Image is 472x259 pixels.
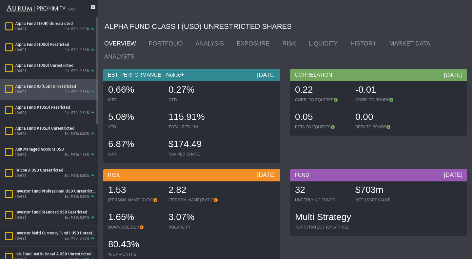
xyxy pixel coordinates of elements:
[232,37,277,50] a: EXPOSURE
[190,37,232,50] a: ANALYSIS
[257,171,276,179] div: [DATE]
[355,83,409,97] div: -0.01
[15,63,96,68] div: Alpha Fund I (USD) Unrestricted
[15,105,96,110] div: Alpha Fund P (USD) Restricted
[15,84,96,89] div: Alpha Fund IQ (USD) Unrestricted
[105,16,467,37] div: ALPHA FUND CLASS I (USD) UNRESTRICTED SHARES
[15,21,96,26] div: Alpha Fund I (EUR) Unrestricted
[108,111,162,124] div: 5.08%
[355,197,409,203] div: NET ASSET VALUE
[444,171,462,179] div: [DATE]
[65,194,89,199] div: Est MTD: 0.93%
[65,215,89,220] div: Est MTD: 0.91%
[108,84,134,95] span: 0.66%
[99,50,143,63] a: ANALYSTS
[15,27,26,32] div: [DATE]
[15,90,26,95] div: [DATE]
[355,97,409,102] div: CORR. TO BONDS
[161,72,181,78] a: Notice
[65,69,89,74] div: Est MTD: 0.66%
[15,194,26,199] div: [DATE]
[65,27,89,32] div: Est MTD: 0.50%
[144,37,191,50] a: PORTFOLIO
[108,211,162,225] div: 1.65%
[15,111,26,116] div: [DATE]
[384,37,438,50] a: MARKET DATA
[168,124,222,130] div: TOTAL RETURN
[295,211,351,225] div: Multi Strategy
[15,48,26,53] div: [DATE]
[7,2,66,16] img: Aurum-Proximity%20white.svg
[108,238,162,252] div: 80.43%
[15,251,96,257] div: Isis Fund Institutional A USD Unrestricted
[168,84,194,95] span: 0.27%
[345,37,384,50] a: HISTORY
[15,215,26,220] div: [DATE]
[103,69,280,81] div: EST. PERFORMANCE
[108,252,162,257] div: % UP MONTHS
[108,184,162,197] div: 1.53
[15,126,96,131] div: Alpha Fund P (USD) Unrestricted
[168,111,222,124] div: 115.91%
[65,236,89,241] div: Est MTD: 0.96%
[15,236,26,241] div: [DATE]
[168,197,222,203] div: [PERSON_NAME] RATIO
[68,7,75,12] div: 5.0.1
[15,168,96,173] div: Falcon A USD Unrestricted
[295,225,351,230] div: TOP STRATEGY (BY ATTRIB.)
[103,169,280,181] div: RISK
[161,71,184,79] div: Notice
[15,132,26,137] div: [DATE]
[65,48,89,53] div: Est MTD: 0.66%
[108,225,162,230] div: DOWNSIDE DEV.
[108,152,162,157] div: CAR
[65,174,89,178] div: Est MTD: 0.83%
[65,90,89,95] div: Est MTD: 0.66%
[108,138,162,152] div: 6.87%
[15,42,96,47] div: Alpha Fund I (USD) Restricted
[277,37,304,50] a: RISK
[304,37,345,50] a: LIQUIDITY
[257,71,276,79] div: [DATE]
[295,97,349,102] div: CORR. TO EQUITIES
[295,111,349,124] div: 0.05
[290,69,467,81] div: CORRELATION
[108,97,162,102] div: MTD
[355,111,409,124] div: 0.00
[168,225,222,230] div: VOLATILITY
[355,124,409,130] div: BETA TO BONDS
[108,124,162,130] div: YTD
[295,84,313,95] span: 0.22
[108,197,162,203] div: [PERSON_NAME] RATIO
[15,153,26,157] div: [DATE]
[168,211,222,225] div: 3.07%
[355,184,409,197] div: $703m
[65,153,89,157] div: Est MTD: 1.89%
[15,174,26,178] div: [DATE]
[65,132,89,137] div: Est MTD: 0.63%
[15,189,96,194] div: Investor Fund Professional USD Unrestricted
[295,184,349,197] div: 32
[168,97,222,102] div: QTD
[168,152,222,157] div: NAV PER SHARE
[168,138,222,152] div: $174.49
[15,210,96,215] div: Investor Fund Standard USD Restricted
[15,147,96,152] div: ARK Managed Account USD
[444,71,462,79] div: [DATE]
[295,124,349,130] div: BETA TO EQUITIES
[15,231,96,236] div: Investor Multi Currency Fund I USD Unrestricted
[290,169,467,181] div: FUND
[295,197,349,203] div: UNDERLYING FUNDS
[168,184,222,197] div: 2.82
[99,37,144,50] a: OVERVIEW
[15,69,26,74] div: [DATE]
[65,111,89,116] div: Est MTD: 0.64%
